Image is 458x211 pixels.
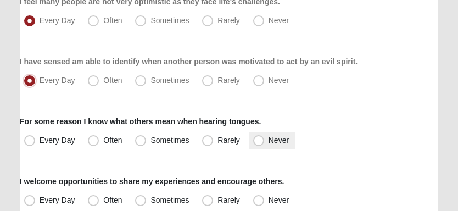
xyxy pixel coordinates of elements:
span: Rarely [217,136,239,145]
span: Never [269,16,289,25]
span: Often [103,76,122,85]
span: Sometimes [150,76,189,85]
span: Often [103,136,122,145]
span: Every Day [40,76,75,85]
label: I have sensed am able to identify when another person was motivated to act by an evil spirit. [20,56,358,67]
span: Rarely [217,16,239,25]
span: Never [269,76,289,85]
label: I welcome opportunities to share my experiences and encourage others. [20,176,284,187]
span: Rarely [217,76,239,85]
span: Every Day [40,136,75,145]
span: Sometimes [150,136,189,145]
span: Every Day [40,16,75,25]
span: Sometimes [150,16,189,25]
span: Often [103,16,122,25]
label: For some reason I know what others mean when hearing tongues. [20,116,261,127]
span: Never [269,136,289,145]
